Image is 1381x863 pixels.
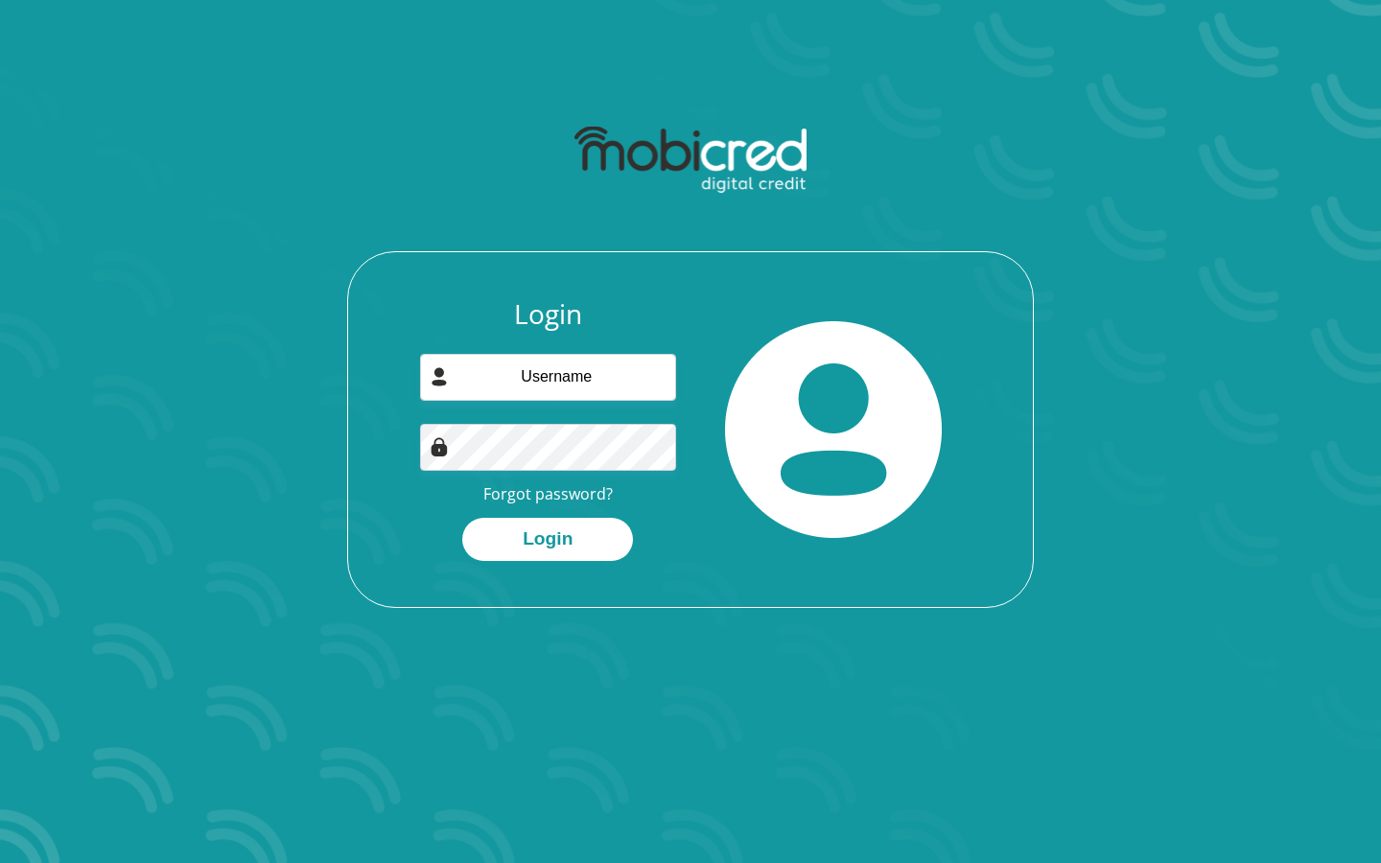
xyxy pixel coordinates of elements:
[420,354,677,401] input: Username
[574,127,806,194] img: mobicred logo
[430,437,449,456] img: Image
[430,367,449,386] img: user-icon image
[462,518,633,561] button: Login
[483,483,613,504] a: Forgot password?
[420,298,677,331] h3: Login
